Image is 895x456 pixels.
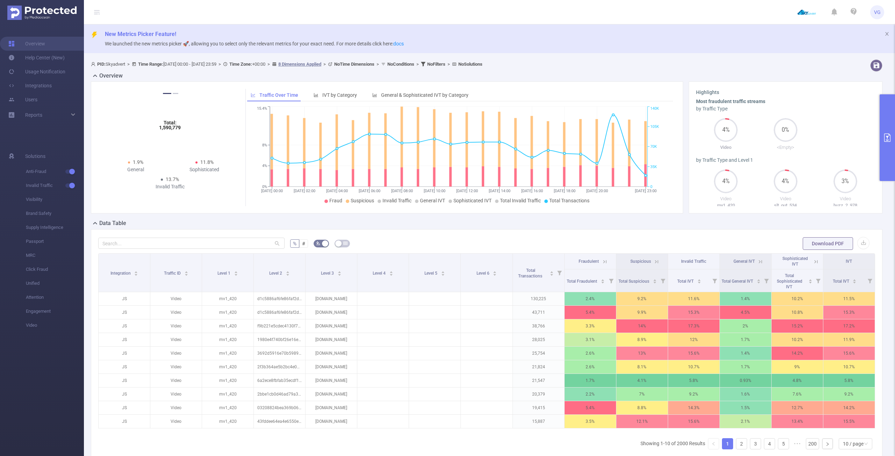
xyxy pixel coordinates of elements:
b: Time Range: [138,61,163,67]
p: d1c5886af6fe86faf2d8ea9de1241899 [254,292,305,305]
div: Sort [337,270,342,274]
p: 4.8% [772,374,823,387]
span: General IVT [420,198,445,203]
i: icon: caret-up [493,270,497,272]
i: icon: caret-up [389,270,393,272]
p: buzz_2_978 [815,202,875,209]
i: icon: close [885,31,889,36]
i: icon: bar-chart [372,93,377,97]
a: Overview [8,37,45,51]
i: icon: caret-up [550,270,553,272]
i: icon: caret-down [808,281,812,283]
div: Sort [493,270,497,274]
h3: Highlights [696,89,875,96]
i: Filter menu [813,269,823,292]
p: 15.6% [668,347,719,360]
span: > [265,61,272,67]
span: <Empty> [777,145,794,150]
tspan: [DATE] 04:00 [326,189,348,193]
span: Sophisticated IVT [453,198,492,203]
b: PID: [97,61,106,67]
p: 15.6% [823,347,875,360]
div: Sort [697,278,701,282]
span: Level 4 [373,271,387,276]
p: 13% [616,347,668,360]
p: mv1_420 [202,333,253,346]
p: 1.7% [720,333,771,346]
p: Video [150,319,202,333]
li: Next Page [822,438,833,449]
i: Filter menu [761,269,771,292]
p: JS [99,360,150,374]
p: mv1_420 [202,347,253,360]
span: Brand Safety [26,207,84,220]
p: [DOMAIN_NAME] [306,360,357,374]
i: Filter menu [658,269,668,292]
a: 5 [778,439,789,449]
i: icon: bg-colors [316,241,320,245]
b: No Solutions [458,61,482,67]
div: Sort [852,278,857,282]
span: 1.9% [133,159,143,165]
p: 9.2% [668,388,719,401]
span: IVT [846,259,852,264]
span: Anti-Fraud [26,165,84,179]
p: 11.6% [668,292,719,305]
tspan: 70K [650,145,657,149]
p: 1.6% [720,388,771,401]
p: 1.4% [720,292,771,305]
p: 14.2% [772,347,823,360]
div: Sort [184,270,188,274]
p: [DOMAIN_NAME] [306,347,357,360]
p: Video [150,292,202,305]
p: 2f3b364ae5b2bc4e0296fdc710f6bbf1 [254,360,305,374]
p: JS [99,333,150,346]
span: 0% [774,127,797,133]
p: 14% [616,319,668,333]
p: 17.3% [668,319,719,333]
p: 28,025 [513,333,564,346]
div: Sort [234,270,238,274]
div: Sort [441,270,445,274]
div: Sort [286,270,290,274]
p: [DOMAIN_NAME] [306,388,357,401]
p: [DOMAIN_NAME] [306,333,357,346]
p: mv1_420 [202,360,253,374]
p: mv1_420 [696,202,756,209]
i: icon: line-chart [251,93,256,97]
p: 9% [772,360,823,374]
tspan: [DATE] 02:00 [294,189,315,193]
span: VG [874,5,881,19]
p: d1c5886af6fe86faf2d8ea9de1241899 [254,306,305,319]
span: Invalid Traffic [382,198,411,203]
p: 3.3% [565,319,616,333]
tspan: 140K [650,107,659,111]
span: Passport [26,234,84,248]
tspan: 15.4% [257,107,267,111]
span: Level 6 [477,271,491,276]
span: # [302,241,305,246]
p: 2.6% [565,347,616,360]
i: icon: user [91,62,97,66]
i: Filter menu [865,269,875,292]
a: Usage Notification [8,65,65,79]
tspan: [DATE] 00:00 [261,189,283,193]
p: 10.8% [772,306,823,319]
p: JS [99,388,150,401]
span: Total IVT [833,279,850,284]
p: 11.9% [823,333,875,346]
span: > [125,61,132,67]
p: JS [99,292,150,305]
span: 4% [714,127,738,133]
i: icon: down [864,442,868,447]
span: > [414,61,421,67]
p: 5.8% [823,374,875,387]
p: 21,824 [513,360,564,374]
span: Total Sophisticated IVT [777,273,802,289]
tspan: [DATE] 14:00 [489,189,510,193]
p: [DOMAIN_NAME] [306,319,357,333]
div: Sort [134,270,138,274]
p: 2.6% [565,360,616,374]
span: Level 2 [269,271,283,276]
i: icon: caret-down [697,281,701,283]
